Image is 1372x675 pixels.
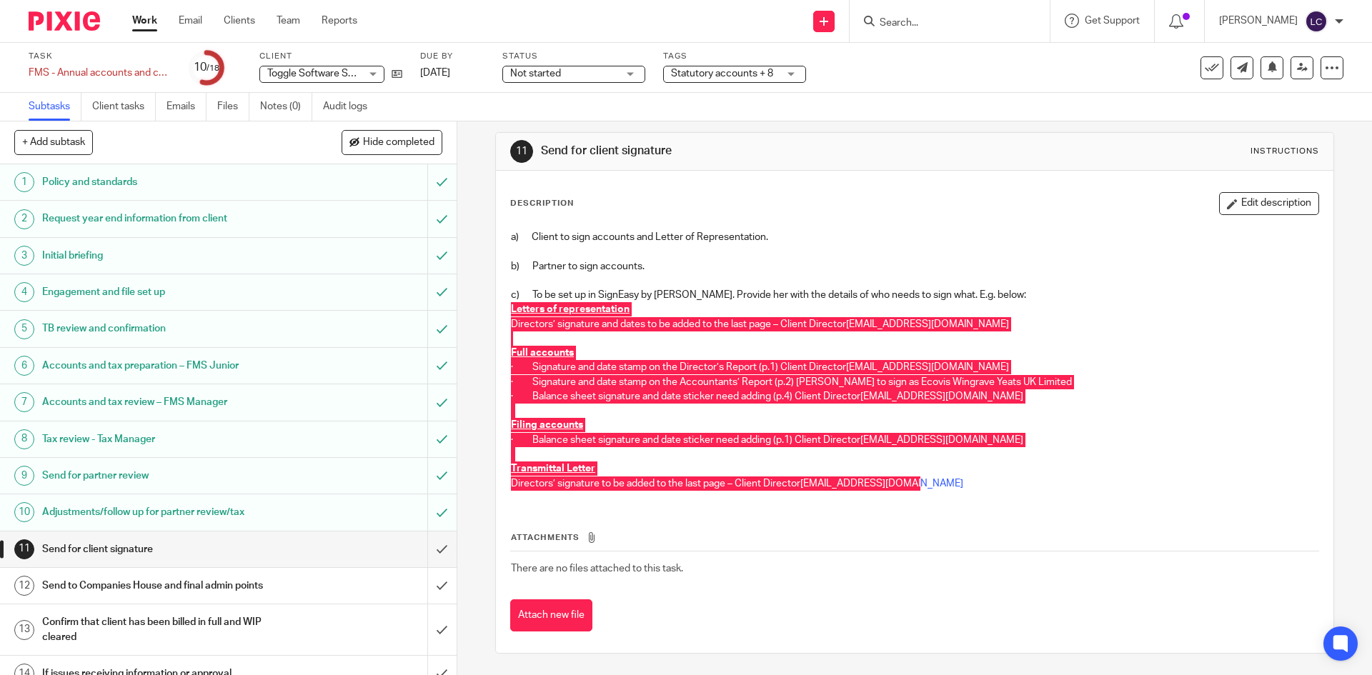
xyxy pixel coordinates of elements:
[42,171,289,193] h1: Policy and standards
[511,476,1318,491] p: Directors’ signature to be added to the last page – Client Director
[1219,14,1298,28] p: [PERSON_NAME]
[14,466,34,486] div: 9
[14,319,34,339] div: 5
[260,93,312,121] a: Notes (0)
[342,130,442,154] button: Hide completed
[322,14,357,28] a: Reports
[510,198,574,209] p: Description
[42,501,289,523] h1: Adjustments/follow up for partner review/tax
[166,93,207,121] a: Emails
[92,93,156,121] a: Client tasks
[511,375,1318,389] p: · Signature and date stamp on the Accountants’ Report (p.2) [PERSON_NAME] to sign as Ecovis Wingr...
[511,317,1318,331] p: Directors’ signature and dates to be added to the last page – Client Director
[502,51,645,62] label: Status
[29,11,100,31] img: Pixie
[14,392,34,412] div: 7
[42,465,289,486] h1: Send for partner review
[14,429,34,449] div: 8
[878,17,1007,30] input: Search
[323,93,378,121] a: Audit logs
[511,564,683,574] span: There are no files attached to this task.
[363,137,434,149] span: Hide completed
[511,420,583,430] u: Filing accounts
[14,576,34,596] div: 12
[860,391,1023,401] a: [EMAIL_ADDRESS][DOMAIN_NAME]
[42,391,289,413] h1: Accounts and tax review – FMS Manager
[510,599,592,631] button: Attach new file
[846,362,1009,372] a: [EMAIL_ADDRESS][DOMAIN_NAME]
[420,68,450,78] span: [DATE]
[14,620,34,640] div: 13
[42,355,289,376] h1: Accounts and tax preparation – FMS Junior
[217,93,249,121] a: Files
[42,208,289,229] h1: Request year end information from client
[259,51,402,62] label: Client
[29,66,171,80] div: FMS - Annual accounts and corporation tax - [DATE]
[541,144,945,159] h1: Send for client signature
[1251,146,1319,157] div: Instructions
[42,429,289,450] h1: Tax review - Tax Manager
[511,534,580,541] span: Attachments
[29,66,171,80] div: FMS - Annual accounts and corporation tax - December 2024
[860,435,1023,445] a: [EMAIL_ADDRESS][DOMAIN_NAME]
[14,246,34,266] div: 3
[511,348,574,358] u: Full accounts
[42,575,289,596] h1: Send to Companies House and final admin points
[511,360,1318,374] p: · Signature and date stamp on the Director’s Report (p.1) Client Director
[511,259,1318,274] p: b) Partner to sign accounts.
[420,51,484,62] label: Due by
[29,51,171,62] label: Task
[42,245,289,266] h1: Initial briefing
[511,433,1318,447] p: · Balance sheet signature and date sticker need adding (p.1) Client Director
[1219,192,1319,215] button: Edit description
[194,59,219,76] div: 10
[29,93,81,121] a: Subtasks
[511,464,595,474] u: Transmittal Letter
[14,130,93,154] button: + Add subtask
[42,281,289,303] h1: Engagement and file set up
[511,288,1318,302] p: c) To be set up in SignEasy by [PERSON_NAME]. Provide her with the details of who needs to sign w...
[14,172,34,192] div: 1
[42,611,289,648] h1: Confirm that client has been billed in full and WIP cleared
[14,356,34,376] div: 6
[510,69,561,79] span: Not started
[1305,10,1328,33] img: svg%3E
[179,14,202,28] a: Email
[800,479,963,489] a: [EMAIL_ADDRESS][DOMAIN_NAME]
[663,51,806,62] label: Tags
[267,69,413,79] span: Toggle Software Services UK Ltd
[42,318,289,339] h1: TB review and confirmation
[132,14,157,28] a: Work
[14,209,34,229] div: 2
[207,64,219,72] small: /18
[511,230,1318,244] p: a) Client to sign accounts and Letter of Representation.
[14,539,34,559] div: 11
[846,319,1009,329] a: [EMAIL_ADDRESS][DOMAIN_NAME]
[671,69,773,79] span: Statutory accounts + 8
[224,14,255,28] a: Clients
[1085,16,1140,26] span: Get Support
[511,304,630,314] u: Letters of representation
[510,140,533,163] div: 11
[277,14,300,28] a: Team
[14,282,34,302] div: 4
[511,389,1318,404] p: · Balance sheet signature and date sticker need adding (p.4) Client Director
[42,539,289,560] h1: Send for client signature
[14,502,34,522] div: 10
